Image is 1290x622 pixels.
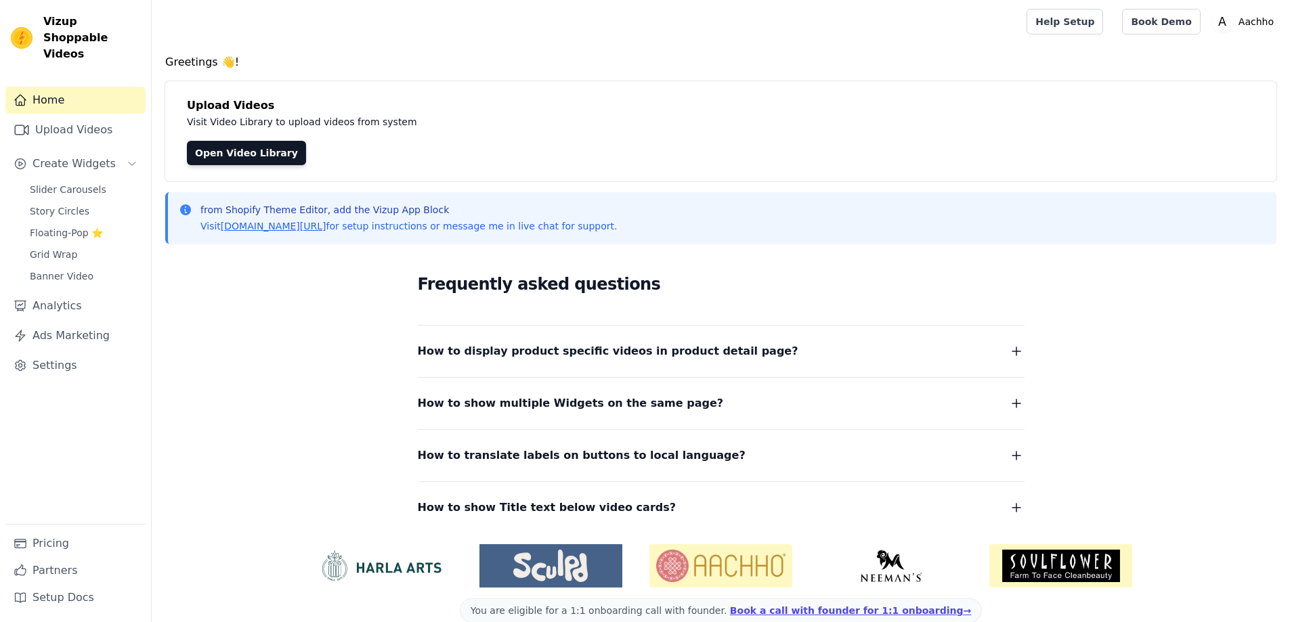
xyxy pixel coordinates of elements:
p: Visit Video Library to upload videos from system [187,114,794,130]
a: Ads Marketing [5,322,146,349]
a: Help Setup [1027,9,1103,35]
a: Book a call with founder for 1:1 onboarding [730,605,971,616]
span: How to translate labels on buttons to local language? [418,446,746,465]
a: Floating-Pop ⭐ [22,223,146,242]
img: Soulflower [989,544,1132,587]
span: Floating-Pop ⭐ [30,226,103,240]
h4: Upload Videos [187,97,1255,114]
span: Slider Carousels [30,183,106,196]
h2: Frequently asked questions [418,271,1025,298]
button: How to display product specific videos in product detail page? [418,342,1025,361]
span: Create Widgets [33,156,116,172]
button: How to show Title text below video cards? [418,498,1025,517]
span: Story Circles [30,204,89,218]
p: Aachho [1233,9,1279,34]
span: How to show Title text below video cards? [418,498,676,517]
a: Slider Carousels [22,180,146,199]
img: Neeman's [819,550,962,582]
p: Visit for setup instructions or message me in live chat for support. [200,219,617,233]
p: from Shopify Theme Editor, add the Vizup App Block [200,203,617,217]
span: Grid Wrap [30,248,77,261]
button: How to translate labels on buttons to local language? [418,446,1025,465]
span: How to display product specific videos in product detail page? [418,342,798,361]
span: Banner Video [30,269,93,283]
button: A Aachho [1211,9,1279,34]
a: Book Demo [1122,9,1200,35]
a: Upload Videos [5,116,146,143]
a: [DOMAIN_NAME][URL] [221,221,326,231]
span: How to show multiple Widgets on the same page? [418,394,724,413]
a: Pricing [5,530,146,557]
a: Grid Wrap [22,245,146,264]
a: Settings [5,352,146,379]
button: How to show multiple Widgets on the same page? [418,394,1025,413]
h4: Greetings 👋! [165,54,1276,70]
img: Sculpd US [479,550,622,582]
a: Home [5,87,146,114]
button: Create Widgets [5,150,146,177]
img: HarlaArts [309,550,452,582]
text: A [1218,15,1226,28]
a: Setup Docs [5,584,146,611]
a: Open Video Library [187,141,306,165]
a: Story Circles [22,202,146,221]
img: Vizup [11,27,33,49]
span: Vizup Shoppable Videos [43,14,140,62]
a: Analytics [5,292,146,319]
img: Aachho [649,544,792,587]
a: Banner Video [22,267,146,286]
a: Partners [5,557,146,584]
